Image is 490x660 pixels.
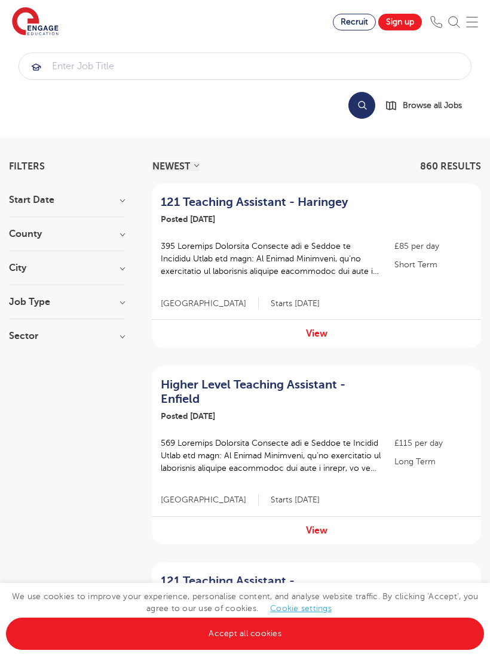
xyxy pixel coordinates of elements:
img: Search [448,16,460,28]
div: Submit [19,53,471,80]
a: 121 Teaching Assistant - [GEOGRAPHIC_DATA] [161,574,379,603]
a: Sign up [378,14,422,30]
a: Higher Level Teaching Assistant - Enfield [161,378,379,406]
img: Engage Education [12,7,59,37]
button: Search [348,92,375,119]
h3: Job Type [9,297,125,307]
span: Recruit [341,17,368,26]
a: Browse all Jobs [385,98,471,112]
a: Recruit [333,14,376,30]
h3: County [9,229,125,239]
p: £85 per day [394,240,472,252]
h3: City [9,263,125,273]
p: Short Term [394,258,472,271]
a: Accept all cookies [6,618,484,650]
span: Browse all Jobs [403,98,462,112]
h3: Sector [9,331,125,341]
span: Filters [9,162,45,171]
h3: Start Date [9,195,125,205]
span: 860 RESULTS [420,161,481,172]
img: Phone [430,16,442,28]
a: View [306,328,327,339]
p: 395 Loremips Dolorsita Consecte adi e Seddoe te Incididu Utlab etd magn: Al Enimad Minimveni, qu’... [161,240,382,277]
p: £115 per day [394,437,472,449]
input: Submit [19,53,471,79]
span: We use cookies to improve your experience, personalise content, and analyse website traffic. By c... [6,592,484,638]
p: 569 Loremips Dolorsita Consecte adi e Seddoe te Incidid Utlab etd magn: Al Enimad Minimveni, qu’n... [161,437,382,474]
a: Cookie settings [270,604,332,613]
a: View [306,525,327,536]
p: Long Term [394,455,472,468]
span: Posted [DATE] [161,411,215,421]
a: 121 Teaching Assistant - Haringey [161,195,379,209]
span: Posted [DATE] [161,214,215,224]
img: Mobile Menu [466,16,478,28]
